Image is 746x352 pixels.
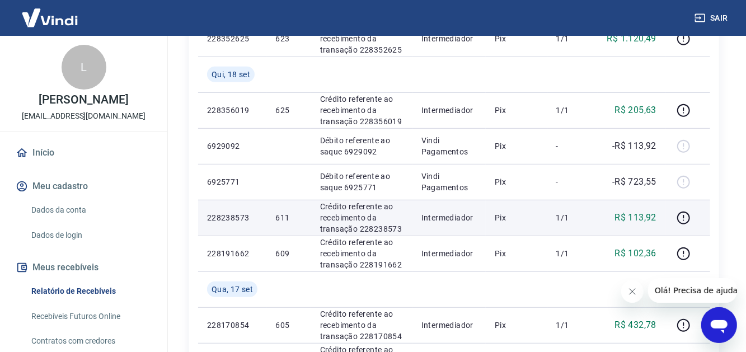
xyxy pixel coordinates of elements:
[275,248,302,259] p: 609
[27,224,154,247] a: Dados de login
[495,140,538,152] p: Pix
[495,105,538,116] p: Pix
[556,140,589,152] p: -
[612,139,656,153] p: -R$ 113,92
[320,93,404,127] p: Crédito referente ao recebimento da transação 228356019
[607,32,656,45] p: R$ 1.120,49
[212,284,253,295] span: Qua, 17 set
[621,280,644,303] iframe: Fechar mensagem
[22,110,146,122] p: [EMAIL_ADDRESS][DOMAIN_NAME]
[13,140,154,165] a: Início
[27,305,154,328] a: Recebíveis Futuros Online
[421,135,477,157] p: Vindi Pagamentos
[421,212,477,223] p: Intermediador
[207,320,257,331] p: 228170854
[648,278,737,303] iframe: Mensagem da empresa
[556,176,589,187] p: -
[495,176,538,187] p: Pix
[556,248,589,259] p: 1/1
[275,212,302,223] p: 611
[13,174,154,199] button: Meu cadastro
[320,237,404,270] p: Crédito referente ao recebimento da transação 228191662
[692,8,733,29] button: Sair
[39,94,128,106] p: [PERSON_NAME]
[27,280,154,303] a: Relatório de Recebíveis
[13,255,154,280] button: Meus recebíveis
[615,247,657,260] p: R$ 102,36
[421,171,477,193] p: Vindi Pagamentos
[701,307,737,343] iframe: Botão para abrir a janela de mensagens
[556,33,589,44] p: 1/1
[421,248,477,259] p: Intermediador
[207,140,257,152] p: 6929092
[207,33,257,44] p: 228352625
[615,318,657,332] p: R$ 432,78
[207,212,257,223] p: 228238573
[612,175,656,189] p: -R$ 723,55
[495,248,538,259] p: Pix
[556,212,589,223] p: 1/1
[275,33,302,44] p: 623
[421,320,477,331] p: Intermediador
[320,135,404,157] p: Débito referente ao saque 6929092
[27,199,154,222] a: Dados da conta
[495,212,538,223] p: Pix
[615,104,657,117] p: R$ 205,63
[320,308,404,342] p: Crédito referente ao recebimento da transação 228170854
[421,33,477,44] p: Intermediador
[320,201,404,234] p: Crédito referente ao recebimento da transação 228238573
[556,105,589,116] p: 1/1
[13,1,86,35] img: Vindi
[275,320,302,331] p: 605
[615,211,657,224] p: R$ 113,92
[495,33,538,44] p: Pix
[421,105,477,116] p: Intermediador
[275,105,302,116] p: 625
[62,45,106,90] div: L
[207,105,257,116] p: 228356019
[7,8,94,17] span: Olá! Precisa de ajuda?
[320,171,404,193] p: Débito referente ao saque 6925771
[556,320,589,331] p: 1/1
[212,69,250,80] span: Qui, 18 set
[207,176,257,187] p: 6925771
[320,22,404,55] p: Crédito referente ao recebimento da transação 228352625
[207,248,257,259] p: 228191662
[495,320,538,331] p: Pix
